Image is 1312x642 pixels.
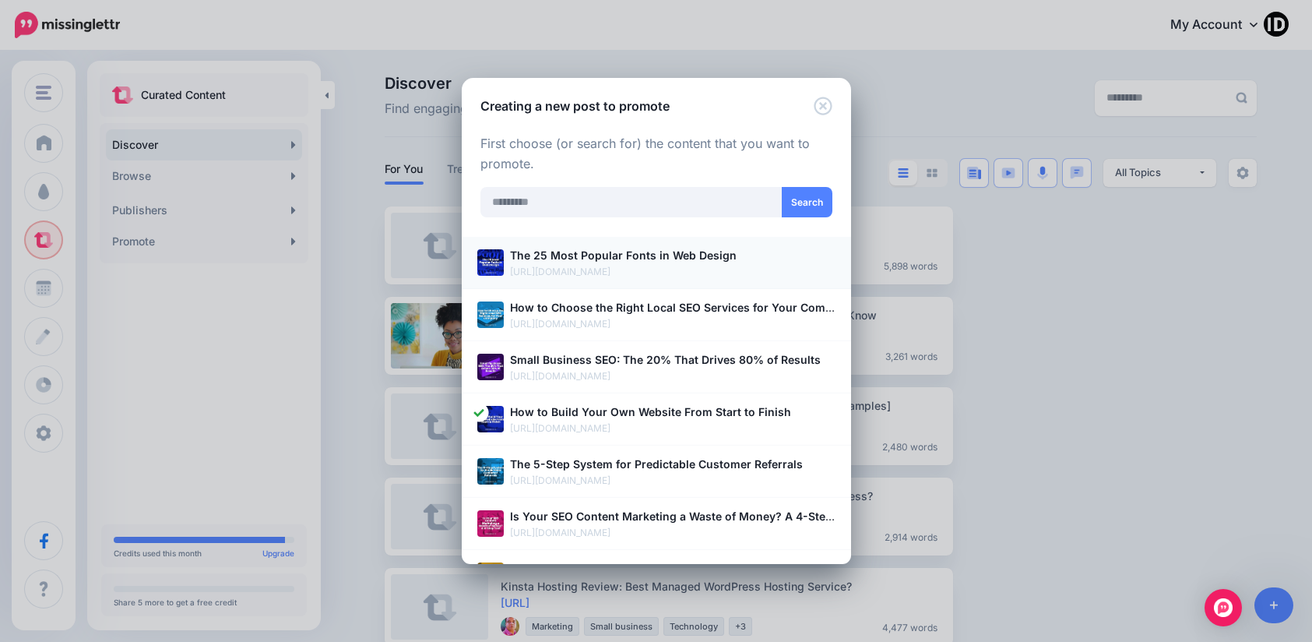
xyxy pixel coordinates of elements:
img: a743fd439c27d376db9aed417c17335c_thumb.jpg [477,563,504,589]
p: [URL][DOMAIN_NAME] [510,525,835,541]
b: Small Business SEO: The 20% That Drives 80% of Results [510,353,821,366]
a: Is Your SEO Content Marketing a Waste of Money? A 4-Step Test [URL][DOMAIN_NAME] [477,507,835,541]
button: Close [814,97,832,116]
p: [URL][DOMAIN_NAME] [510,316,835,332]
p: [URL][DOMAIN_NAME] [510,421,835,436]
h5: Creating a new post to promote [480,97,670,115]
p: [URL][DOMAIN_NAME] [510,264,835,280]
img: 97366350f637cccaedd7559082b7b77b_thumb.jpg [477,510,504,537]
p: First choose (or search for) the content that you want to promote. [480,134,832,175]
b: How to Build Your Own Website From Start to Finish [510,405,791,418]
p: [URL][DOMAIN_NAME] [510,473,835,489]
div: Open Intercom Messenger [1205,589,1242,626]
b: How to Choose the Right Local SEO Services for Your Company [510,301,852,314]
button: Search [782,187,832,217]
b: Thinking Outside the Box: 4 Disciplined Frameworks [510,562,793,575]
a: How to Build Your Own Website From Start to Finish [URL][DOMAIN_NAME] [477,403,835,436]
p: [URL][DOMAIN_NAME] [510,369,835,384]
img: fc034e559126ad4c18a3e881544d6547_thumb.jpg [477,302,504,328]
a: The 25 Most Popular Fonts in Web Design [URL][DOMAIN_NAME] [477,246,835,280]
img: 7f168fbd994acbedfddee8299bb34323_thumb.jpg [477,354,504,380]
a: Small Business SEO: The 20% That Drives 80% of Results [URL][DOMAIN_NAME] [477,351,835,384]
a: How to Choose the Right Local SEO Services for Your Company [URL][DOMAIN_NAME] [477,298,835,332]
b: The 25 Most Popular Fonts in Web Design [510,249,737,262]
img: 4ac1afb6e2d0f2794f762810537744c8_thumb.jpg [477,406,504,432]
a: The 5-Step System for Predictable Customer Referrals [URL][DOMAIN_NAME] [477,455,835,489]
b: The 5-Step System for Predictable Customer Referrals [510,457,803,471]
a: Thinking Outside the Box: 4 Disciplined Frameworks [URL][DOMAIN_NAME] [477,559,835,593]
img: 1416afaa63fe6c1c293922c1f599f990_thumb.jpg [477,458,504,485]
b: Is Your SEO Content Marketing a Waste of Money? A 4-Step Test [510,510,858,523]
img: aefc71f69015698dcac046dbedec4552_thumb.jpg [477,249,504,276]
